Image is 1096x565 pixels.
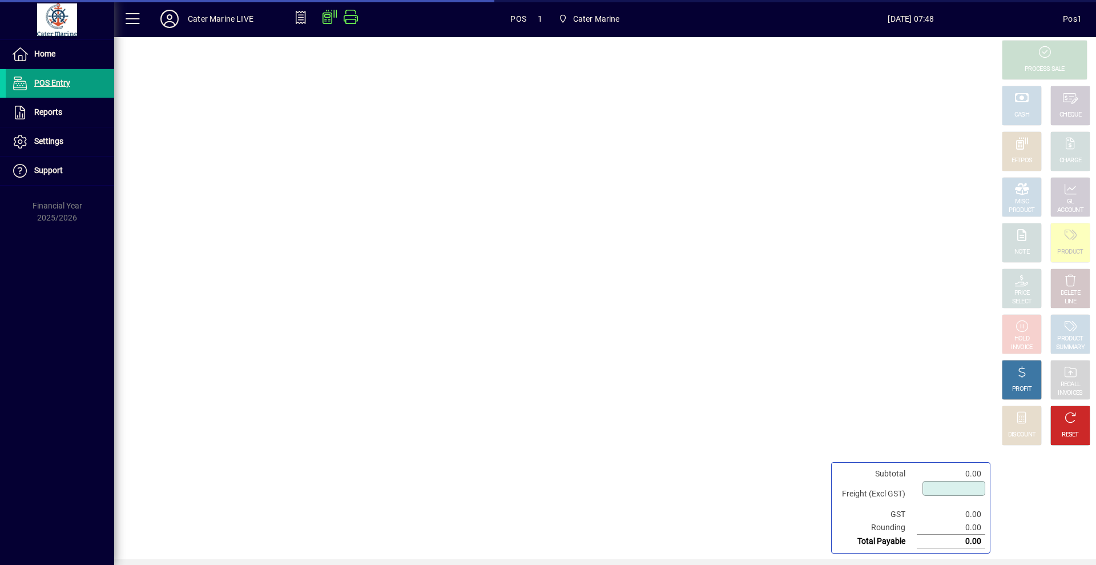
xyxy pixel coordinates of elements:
span: Cater Marine [554,9,624,29]
a: Reports [6,98,114,127]
span: POS [510,10,526,28]
div: SUMMARY [1056,343,1085,352]
div: PROCESS SALE [1025,65,1065,74]
td: Freight (Excl GST) [836,480,917,508]
div: INVOICES [1058,389,1082,398]
span: Settings [34,137,63,146]
div: CASH [1014,111,1029,119]
button: Profile [151,9,188,29]
td: 0.00 [917,521,985,535]
div: PRODUCT [1009,206,1034,215]
a: Support [6,157,114,185]
div: RESET [1062,431,1079,439]
a: Home [6,40,114,69]
td: GST [836,508,917,521]
div: MISC [1015,198,1029,206]
span: Reports [34,107,62,117]
td: 0.00 [917,508,985,521]
span: [DATE] 07:48 [759,10,1063,28]
div: ACCOUNT [1057,206,1083,215]
td: 0.00 [917,467,985,480]
div: PRICE [1014,289,1030,298]
td: Subtotal [836,467,917,480]
div: LINE [1065,298,1076,306]
div: PRODUCT [1057,335,1083,343]
div: HOLD [1014,335,1029,343]
span: 1 [538,10,542,28]
div: RECALL [1061,380,1081,389]
div: CHARGE [1059,157,1082,165]
div: NOTE [1014,248,1029,257]
td: Total Payable [836,535,917,548]
td: 0.00 [917,535,985,548]
div: PROFIT [1012,385,1031,394]
div: PRODUCT [1057,248,1083,257]
span: Support [34,166,63,175]
div: GL [1067,198,1074,206]
div: CHEQUE [1059,111,1081,119]
span: POS Entry [34,78,70,87]
span: Cater Marine [573,10,620,28]
div: DISCOUNT [1008,431,1035,439]
div: EFTPOS [1012,157,1033,165]
div: Pos1 [1063,10,1082,28]
div: DELETE [1061,289,1080,298]
div: SELECT [1012,298,1032,306]
div: Cater Marine LIVE [188,10,253,28]
span: Home [34,49,55,58]
a: Settings [6,127,114,156]
td: Rounding [836,521,917,535]
div: INVOICE [1011,343,1032,352]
